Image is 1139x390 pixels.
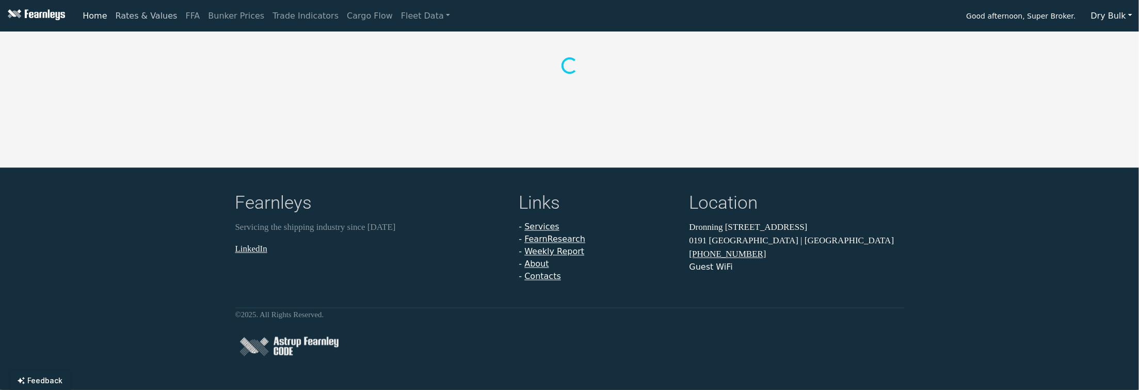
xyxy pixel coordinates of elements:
[689,234,904,247] p: 0191 [GEOGRAPHIC_DATA] | [GEOGRAPHIC_DATA]
[268,6,343,26] a: Trade Indicators
[524,272,561,282] a: Contacts
[519,233,677,246] li: -
[689,261,733,274] button: Guest WiFi
[519,258,677,271] li: -
[689,221,904,235] p: Dronning [STREET_ADDRESS]
[524,222,559,232] a: Services
[235,193,507,217] h4: Fearnleys
[182,6,204,26] a: FFA
[235,311,324,319] small: © 2025 . All Rights Reserved.
[689,193,904,217] h4: Location
[343,6,397,26] a: Cargo Flow
[397,6,454,26] a: Fleet Data
[204,6,268,26] a: Bunker Prices
[5,9,65,22] img: Fearnleys Logo
[524,247,584,257] a: Weekly Report
[235,221,507,235] p: Servicing the shipping industry since [DATE]
[519,193,677,217] h4: Links
[1084,6,1139,26] button: Dry Bulk
[966,8,1076,26] span: Good afternoon, Super Broker.
[524,235,585,244] a: FearnResearch
[519,271,677,283] li: -
[524,259,549,269] a: About
[519,221,677,233] li: -
[519,246,677,258] li: -
[689,249,766,259] a: [PHONE_NUMBER]
[111,6,182,26] a: Rates & Values
[235,244,267,254] a: LinkedIn
[78,6,111,26] a: Home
